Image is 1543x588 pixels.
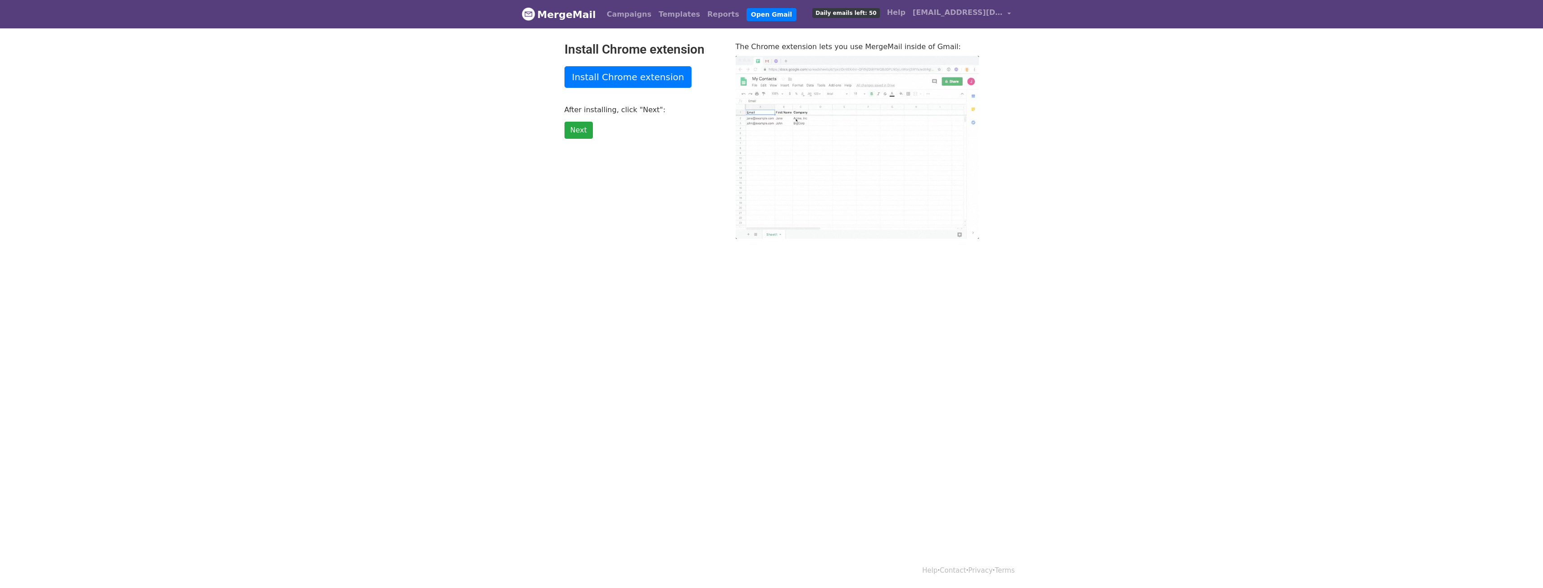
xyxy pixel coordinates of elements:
[746,8,797,21] a: Open Gmail
[995,566,1015,574] a: Terms
[940,566,966,574] a: Contact
[522,5,596,24] a: MergeMail
[603,5,655,23] a: Campaigns
[909,4,1015,25] a: [EMAIL_ADDRESS][DOMAIN_NAME]
[913,7,1003,18] span: [EMAIL_ADDRESS][DOMAIN_NAME]
[809,4,883,22] a: Daily emails left: 50
[564,105,722,114] p: After installing, click "Next":
[655,5,704,23] a: Templates
[522,7,535,21] img: MergeMail logo
[812,8,879,18] span: Daily emails left: 50
[704,5,743,23] a: Reports
[564,66,692,88] a: Install Chrome extension
[922,566,938,574] a: Help
[968,566,992,574] a: Privacy
[564,122,593,139] a: Next
[883,4,909,22] a: Help
[736,42,979,51] p: The Chrome extension lets you use MergeMail inside of Gmail:
[564,42,722,57] h2: Install Chrome extension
